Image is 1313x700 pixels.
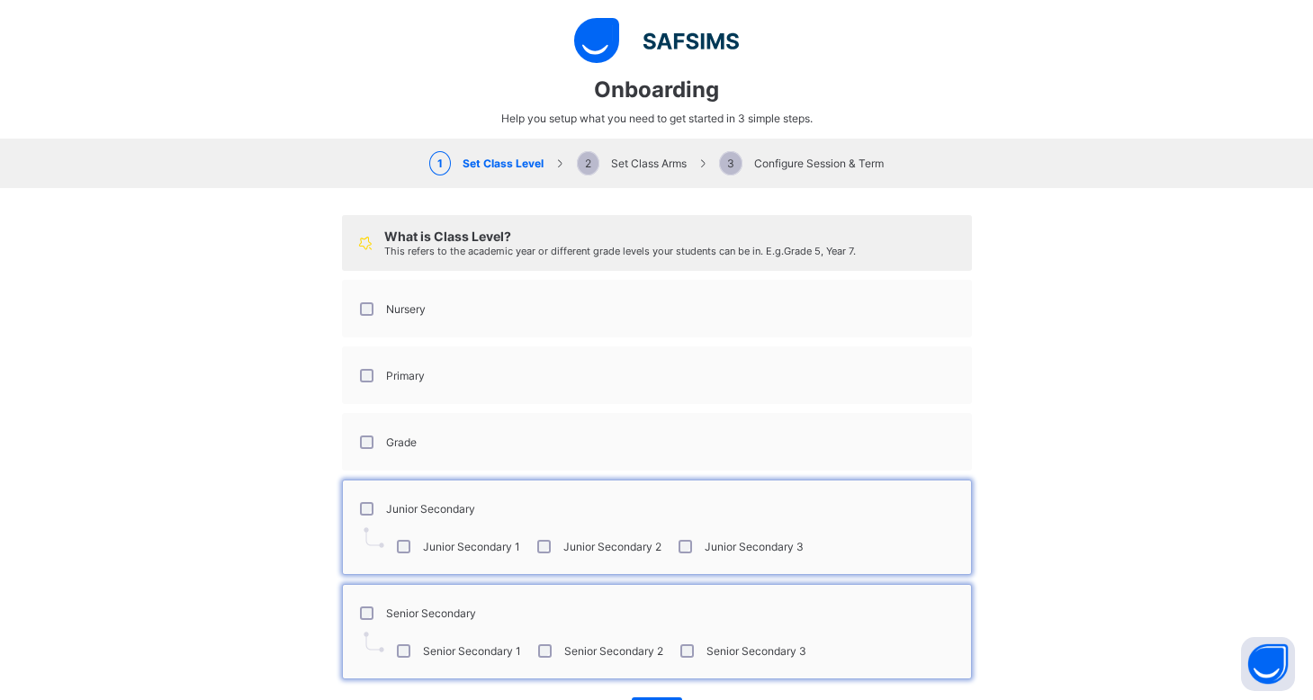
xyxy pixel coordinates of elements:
[429,151,451,175] span: 1
[594,76,719,103] span: Onboarding
[384,245,856,257] span: This refers to the academic year or different grade levels your students can be in. E.g. Grade 5,...
[429,157,544,170] span: Set Class Level
[364,632,384,652] img: pointer.7d5efa4dba55a2dde3e22c45d215a0de.svg
[423,540,520,553] label: Junior Secondary 1
[719,151,742,175] span: 3
[423,644,521,658] label: Senior Secondary 1
[386,502,475,516] label: Junior Secondary
[1241,637,1295,691] button: Open asap
[574,18,739,63] img: logo
[364,527,384,548] img: pointer.7d5efa4dba55a2dde3e22c45d215a0de.svg
[501,112,813,125] span: Help you setup what you need to get started in 3 simple steps.
[384,229,511,244] span: What is Class Level?
[577,151,599,175] span: 2
[564,644,663,658] label: Senior Secondary 2
[719,157,884,170] span: Configure Session & Term
[386,369,425,382] label: Primary
[563,540,661,553] label: Junior Secondary 2
[386,606,476,620] label: Senior Secondary
[706,644,806,658] label: Senior Secondary 3
[386,435,417,449] label: Grade
[705,540,804,553] label: Junior Secondary 3
[577,157,687,170] span: Set Class Arms
[386,302,426,316] label: Nursery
